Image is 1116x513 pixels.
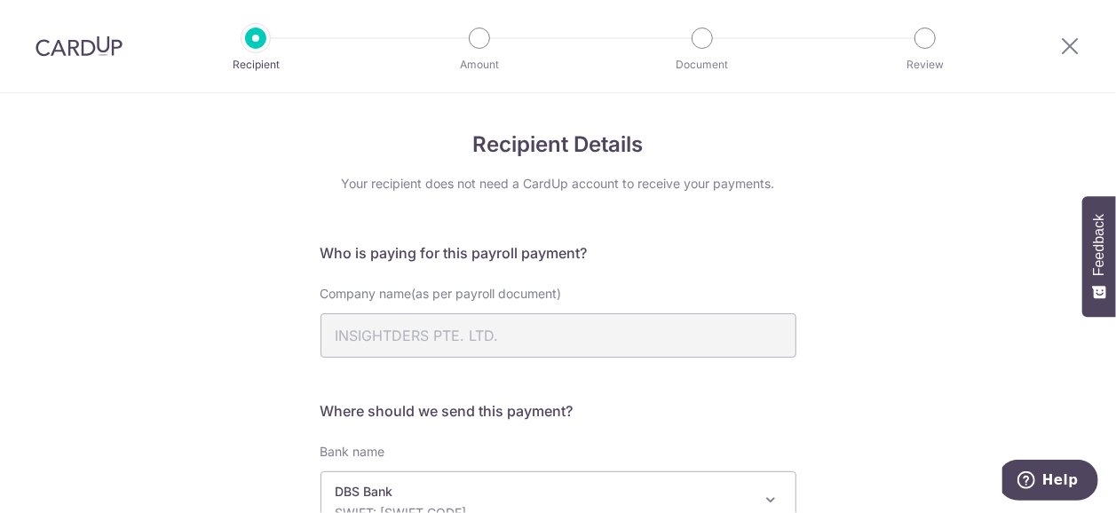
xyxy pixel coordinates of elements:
button: Feedback - Show survey [1082,196,1116,317]
h5: Where should we send this payment? [321,400,796,422]
span: Feedback [1091,214,1107,276]
h5: Who is paying for this payroll payment? [321,242,796,264]
p: DBS Bank [336,483,753,501]
iframe: Opens a widget where you can find more information [1002,460,1098,504]
p: Document [637,56,768,74]
p: Amount [414,56,545,74]
h4: Recipient Details [321,129,796,161]
p: Review [859,56,991,74]
img: CardUp [36,36,123,57]
p: Recipient [190,56,321,74]
span: Company name(as per payroll document) [321,286,562,301]
label: Bank name [321,443,385,461]
div: Your recipient does not need a CardUp account to receive your payments. [321,175,796,193]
